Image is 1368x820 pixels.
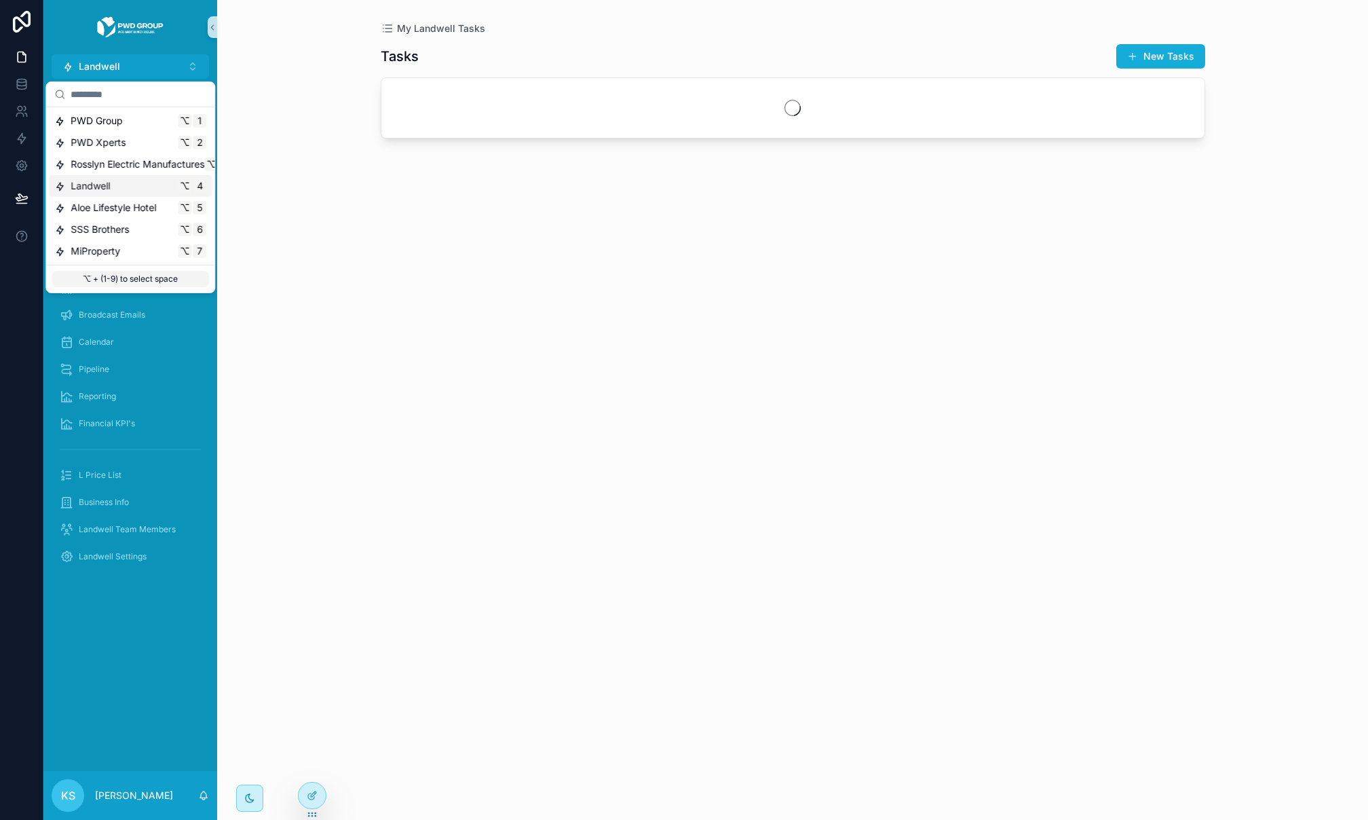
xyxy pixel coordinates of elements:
[52,357,209,381] a: Pipeline
[52,303,209,327] a: Broadcast Emails
[194,137,205,148] span: 2
[79,551,147,562] span: Landwell Settings
[206,159,216,170] span: ⌥
[95,789,173,802] p: [PERSON_NAME]
[194,224,205,235] span: 6
[52,271,209,287] p: ⌥ + (1-9) to select space
[52,411,209,436] a: Financial KPI's
[381,22,485,35] a: My Landwell Tasks
[381,47,419,66] h1: Tasks
[79,364,109,375] span: Pipeline
[71,201,156,215] span: Aloe Lifestyle Hotel
[179,246,190,257] span: ⌥
[79,524,176,535] span: Landwell Team Members
[179,115,190,126] span: ⌥
[52,490,209,515] a: Business Info
[79,310,145,320] span: Broadcast Emails
[52,517,209,542] a: Landwell Team Members
[79,470,121,481] span: L Price List
[71,114,123,128] span: PWD Group
[194,246,205,257] span: 7
[71,157,204,171] span: Rosslyn Electric Manufactures
[179,137,190,148] span: ⌥
[194,115,205,126] span: 1
[52,54,209,79] button: Select Button
[79,497,129,508] span: Business Info
[79,60,120,73] span: Landwell
[179,181,190,191] span: ⌥
[46,107,214,265] div: Suggestions
[179,202,190,213] span: ⌥
[79,337,114,348] span: Calendar
[96,16,164,38] img: App logo
[52,330,209,354] a: Calendar
[71,136,126,149] span: PWD Xperts
[71,223,129,236] span: SSS Brothers
[52,544,209,569] a: Landwell Settings
[194,181,205,191] span: 4
[1116,44,1205,69] button: New Tasks
[61,787,75,804] span: KS
[43,79,217,586] div: scrollable content
[71,179,110,193] span: Landwell
[79,418,135,429] span: Financial KPI's
[397,22,485,35] span: My Landwell Tasks
[79,391,116,402] span: Reporting
[179,224,190,235] span: ⌥
[52,384,209,409] a: Reporting
[52,463,209,487] a: L Price List
[71,244,120,258] span: MiProperty
[194,202,205,213] span: 5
